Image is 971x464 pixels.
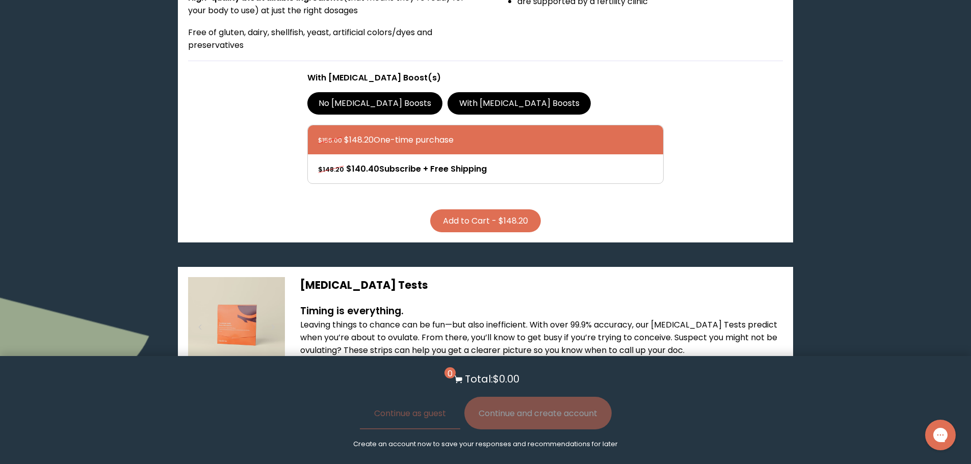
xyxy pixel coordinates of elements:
[307,71,664,84] p: With [MEDICAL_DATA] Boost(s)
[360,397,460,429] button: Continue as guest
[353,440,618,449] p: Create an account now to save your responses and recommendations for later
[307,92,443,115] label: No [MEDICAL_DATA] Boosts
[430,209,541,232] button: Add to Cart - $148.20
[300,318,782,357] p: Leaving things to chance can be fun—but also inefficient. With over 99.9% accuracy, our [MEDICAL_...
[448,92,591,115] label: With [MEDICAL_DATA] Boosts
[300,278,428,292] span: [MEDICAL_DATA] Tests
[444,367,456,378] span: 0
[300,304,404,318] strong: Timing is everything.
[188,277,285,374] img: thumbnail image
[465,371,519,387] p: Total: $0.00
[920,416,961,454] iframe: Gorgias live chat messenger
[188,26,474,51] p: Free of gluten, dairy, shellfish, yeast, artificial colors/dyes and preservatives
[464,397,612,429] button: Continue and create account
